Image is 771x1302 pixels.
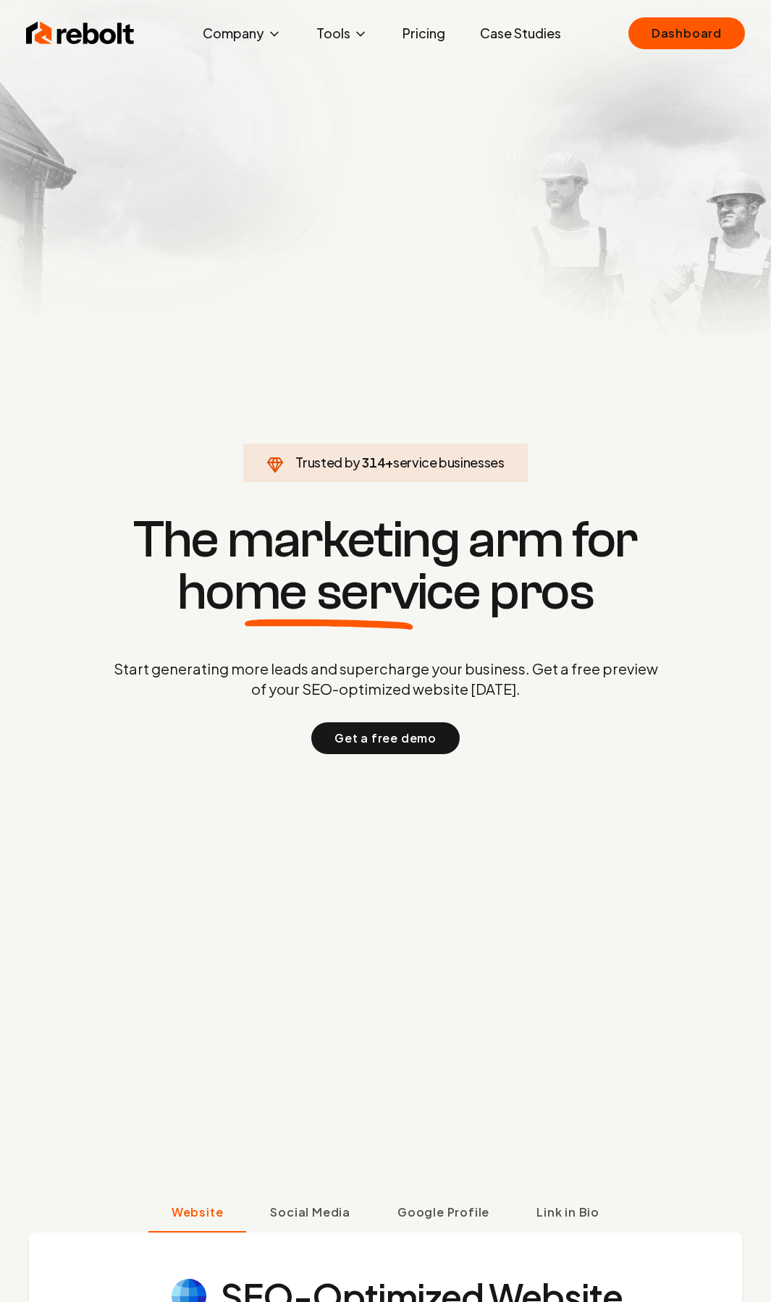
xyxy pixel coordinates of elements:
[513,1195,623,1233] button: Link in Bio
[536,1204,599,1221] span: Link in Bio
[311,722,460,754] button: Get a free demo
[393,454,505,470] span: service businesses
[26,19,135,48] img: Rebolt Logo
[362,452,385,473] span: 314
[385,454,393,470] span: +
[246,1195,374,1233] button: Social Media
[270,1204,350,1221] span: Social Media
[177,566,481,618] span: home service
[374,1195,513,1233] button: Google Profile
[111,659,661,699] p: Start generating more leads and supercharge your business. Get a free preview of your SEO-optimiz...
[305,19,379,48] button: Tools
[148,1195,247,1233] button: Website
[191,19,293,48] button: Company
[38,514,733,618] h1: The marketing arm for pros
[397,1204,489,1221] span: Google Profile
[172,1204,224,1221] span: Website
[391,19,457,48] a: Pricing
[628,17,745,49] a: Dashboard
[468,19,573,48] a: Case Studies
[295,454,360,470] span: Trusted by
